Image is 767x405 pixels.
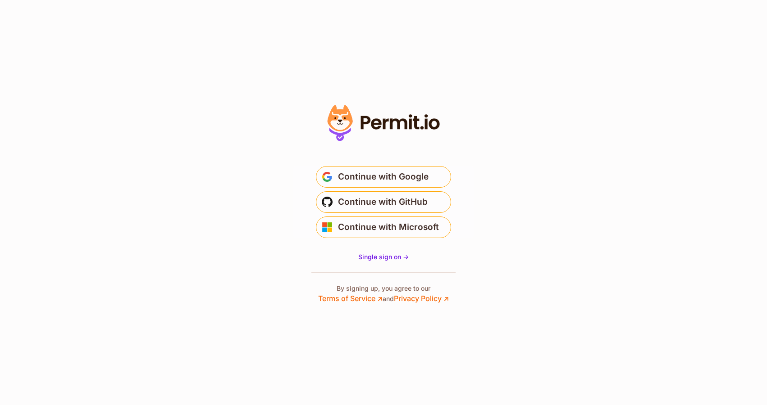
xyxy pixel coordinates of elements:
p: By signing up, you agree to our and [318,284,449,304]
span: Continue with Google [338,170,429,184]
span: Single sign on -> [358,253,409,261]
button: Continue with Microsoft [316,216,451,238]
a: Terms of Service ↗ [318,294,383,303]
span: Continue with Microsoft [338,220,439,234]
a: Privacy Policy ↗ [394,294,449,303]
button: Continue with Google [316,166,451,188]
a: Single sign on -> [358,252,409,261]
span: Continue with GitHub [338,195,428,209]
button: Continue with GitHub [316,191,451,213]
